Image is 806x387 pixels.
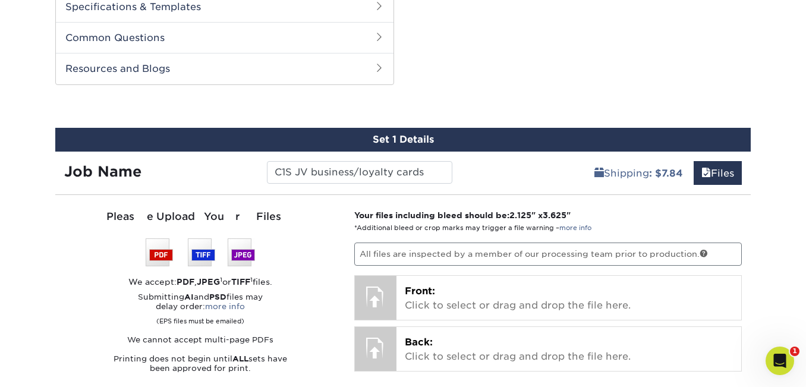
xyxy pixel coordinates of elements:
p: Click to select or drag and drop the file here. [405,335,733,364]
div: We accept: , or files. [64,276,336,288]
span: 3.625 [543,210,566,220]
p: Submitting and files may delay order: [64,292,336,326]
p: We cannot accept multi-page PDFs [64,335,336,345]
strong: AI [184,292,194,301]
h2: Resources and Blogs [56,53,393,84]
small: *Additional bleed or crop marks may trigger a file warning – [354,224,591,232]
strong: Your files including bleed should be: " x " [354,210,571,220]
input: Enter a job name [267,161,452,184]
strong: TIFF [231,277,250,287]
strong: PSD [209,292,226,301]
strong: Job Name [64,163,141,180]
p: Click to select or drag and drop the file here. [405,284,733,313]
strong: ALL [232,354,248,363]
strong: JPEG [197,277,220,287]
a: more info [559,224,591,232]
span: 1 [790,347,799,356]
div: Please Upload Your Files [64,209,336,225]
iframe: Google Customer Reviews [3,351,101,383]
a: more info [205,302,245,311]
span: files [701,168,711,179]
div: Set 1 Details [55,128,751,152]
span: Front: [405,285,435,297]
img: We accept: PSD, TIFF, or JPEG (JPG) [146,238,255,266]
h2: Common Questions [56,22,393,53]
p: All files are inspected by a member of our processing team prior to production. [354,243,742,265]
sup: 1 [250,276,253,283]
sup: 1 [220,276,222,283]
span: 2.125 [509,210,531,220]
a: Shipping: $7.84 [587,161,691,185]
iframe: Intercom live chat [766,347,794,375]
strong: PDF [177,277,194,287]
small: (EPS files must be emailed) [156,312,244,326]
a: Files [694,161,742,185]
span: shipping [594,168,604,179]
p: Printing does not begin until sets have been approved for print. [64,354,336,373]
b: : $7.84 [649,168,683,179]
span: Back: [405,336,433,348]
